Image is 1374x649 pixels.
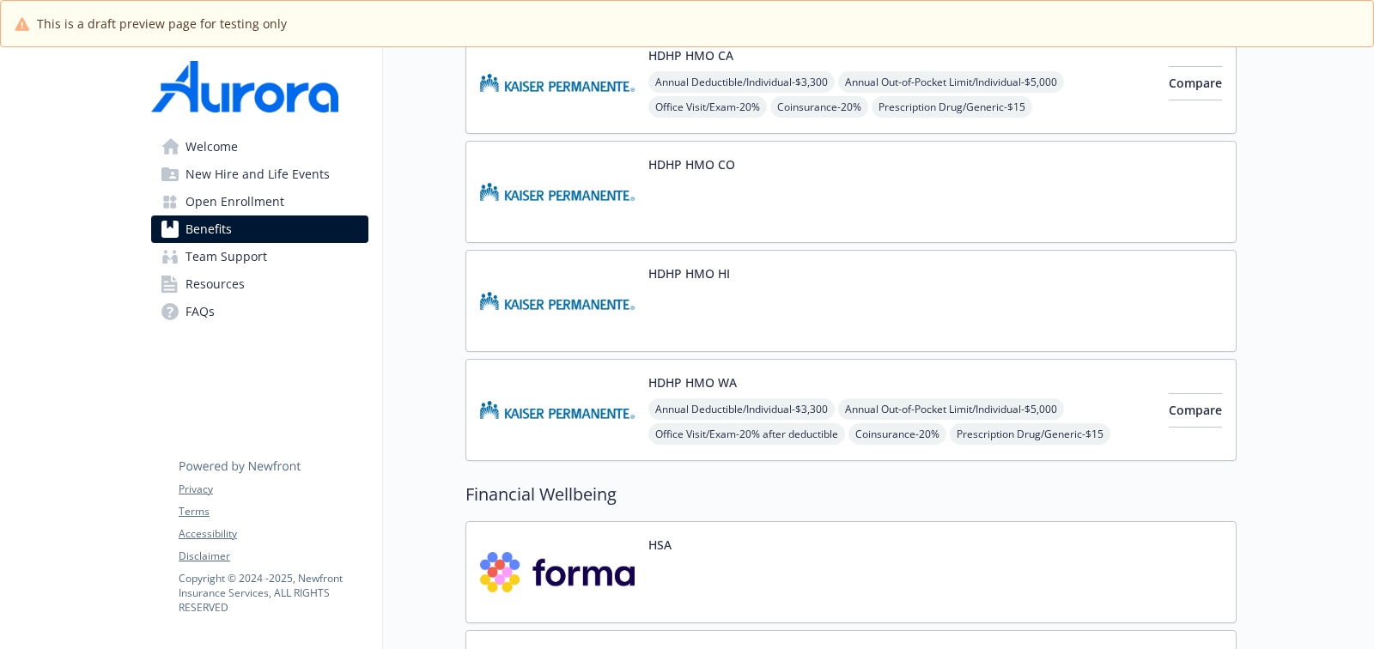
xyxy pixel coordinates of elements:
[179,571,368,615] p: Copyright © 2024 - 2025 , Newfront Insurance Services, ALL RIGHTS RESERVED
[465,482,1237,507] h2: Financial Wellbeing
[151,270,368,298] a: Resources
[185,161,330,188] span: New Hire and Life Events
[648,71,835,93] span: Annual Deductible/Individual - $3,300
[185,188,284,215] span: Open Enrollment
[770,96,868,118] span: Coinsurance - 20%
[151,161,368,188] a: New Hire and Life Events
[151,133,368,161] a: Welcome
[648,155,735,173] button: HDHP HMO CO
[848,423,946,445] span: Coinsurance - 20%
[648,96,767,118] span: Office Visit/Exam - 20%
[838,398,1064,420] span: Annual Out-of-Pocket Limit/Individual - $5,000
[872,96,1032,118] span: Prescription Drug/Generic - $15
[648,536,672,554] button: HSA
[151,298,368,325] a: FAQs
[648,398,835,420] span: Annual Deductible/Individual - $3,300
[480,264,635,337] img: Kaiser Permanente of Hawaii carrier logo
[648,264,730,282] button: HDHP HMO HI
[648,46,733,64] button: HDHP HMO CA
[480,373,635,446] img: Kaiser Permanente of Washington carrier logo
[179,526,368,542] a: Accessibility
[1169,393,1222,428] button: Compare
[185,243,267,270] span: Team Support
[37,15,287,33] span: This is a draft preview page for testing only
[1169,66,1222,100] button: Compare
[1169,75,1222,91] span: Compare
[179,549,368,564] a: Disclaimer
[1169,402,1222,418] span: Compare
[179,504,368,519] a: Terms
[151,215,368,243] a: Benefits
[838,71,1064,93] span: Annual Out-of-Pocket Limit/Individual - $5,000
[151,188,368,215] a: Open Enrollment
[179,482,368,497] a: Privacy
[480,155,635,228] img: Kaiser Permanente of Colorado carrier logo
[185,215,232,243] span: Benefits
[648,373,737,391] button: HDHP HMO WA
[151,243,368,270] a: Team Support
[185,270,245,298] span: Resources
[480,46,635,119] img: Kaiser Permanente Insurance Company carrier logo
[185,133,238,161] span: Welcome
[950,423,1110,445] span: Prescription Drug/Generic - $15
[480,536,635,609] img: Forma, Inc. carrier logo
[185,298,215,325] span: FAQs
[648,423,845,445] span: Office Visit/Exam - 20% after deductible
